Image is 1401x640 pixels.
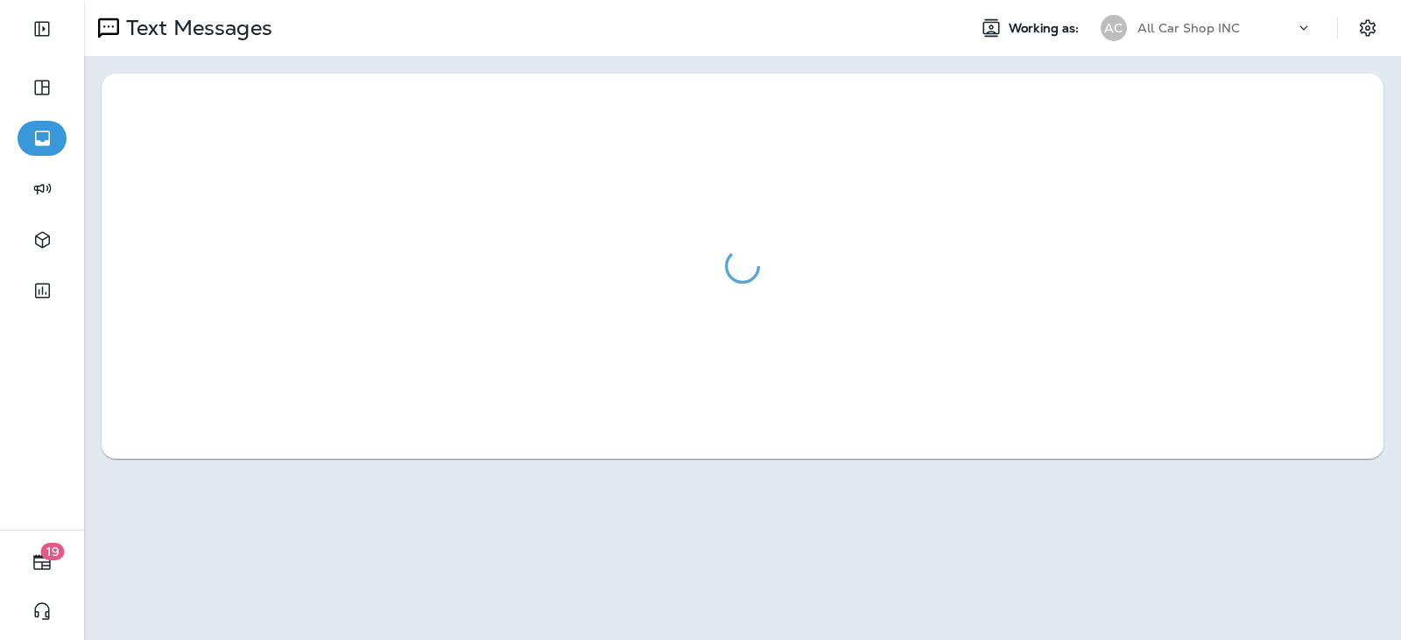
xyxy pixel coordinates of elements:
p: Text Messages [119,15,272,41]
span: 19 [41,543,65,560]
div: AC [1101,15,1127,41]
p: All Car Shop INC [1137,21,1240,35]
span: Working as: [1009,21,1083,36]
button: Expand Sidebar [18,11,67,46]
button: Settings [1352,12,1383,44]
button: 19 [18,545,67,580]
